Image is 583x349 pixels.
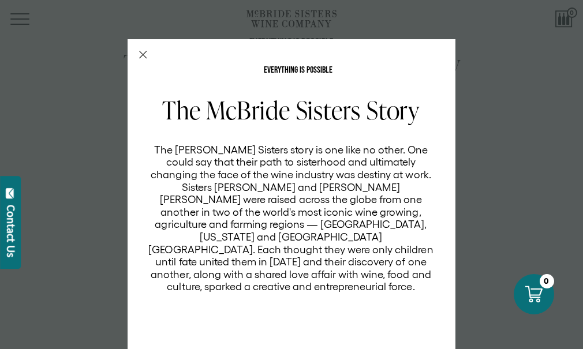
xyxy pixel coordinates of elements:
button: Close Modal [139,51,147,59]
h2: The McBride Sisters Story [148,96,433,124]
div: Contact Us [5,205,17,257]
p: The [PERSON_NAME] Sisters story is one like no other. One could say that their path to sisterhood... [148,144,433,294]
div: 0 [540,274,554,288]
p: EVERYTHING IS POSSIBLE [148,66,448,75]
